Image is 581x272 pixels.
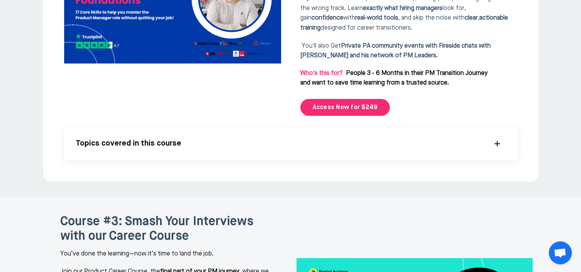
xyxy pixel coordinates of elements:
p: You’ve done the learning—now it’s time to land the job. [60,249,273,259]
strong: training [300,25,321,31]
strong: exactly what hiring managers [363,5,442,12]
a: Access Now for $249 [300,99,390,116]
h5: Topics covered in this course [76,139,485,148]
span: You'll also Get [300,43,491,59]
strong: ? [339,70,343,76]
span: People 3 - 6 Months in their PM Transition Journey and want to save time learning from a trusted ... [300,70,488,86]
a: Open chat [549,241,572,264]
span: Who's this for [300,70,339,76]
strong: actionable [479,15,508,21]
span: Course #3: Smash Your Interviews with our Career Course [60,215,253,242]
strong: confidence [311,15,343,21]
strong: real-world tools [355,15,398,21]
strong: clear [465,15,478,21]
strong: Private PA community events with Fireside chats with [PERSON_NAME] and his network of PM Leaders. [300,43,491,59]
